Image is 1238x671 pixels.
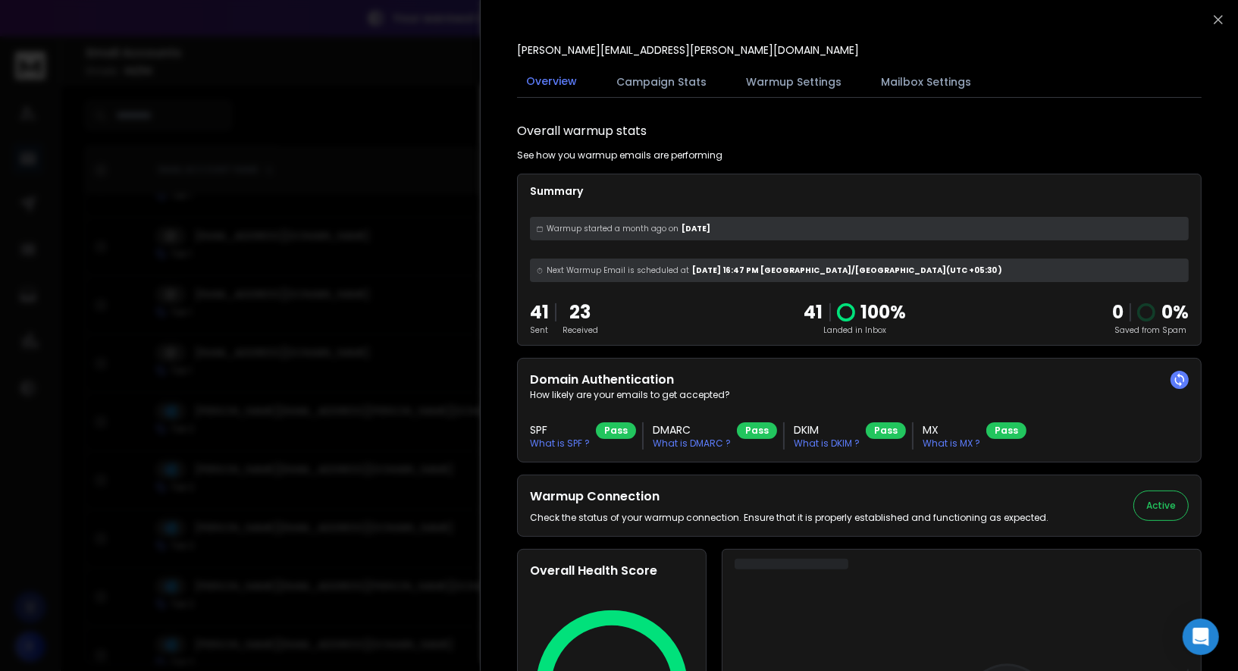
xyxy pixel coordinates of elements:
[653,422,731,437] h3: DMARC
[1112,299,1124,325] strong: 0
[596,422,636,439] div: Pass
[530,389,1189,401] p: How likely are your emails to get accepted?
[530,512,1048,524] p: Check the status of your warmup connection. Ensure that it is properly established and functionin...
[804,300,823,325] p: 41
[794,437,860,450] p: What is DKIM ?
[923,437,980,450] p: What is MX ?
[530,488,1048,506] h2: Warmup Connection
[517,122,647,140] h1: Overall warmup stats
[1112,325,1189,336] p: Saved from Spam
[794,422,860,437] h3: DKIM
[804,325,907,336] p: Landed in Inbox
[986,422,1026,439] div: Pass
[530,259,1189,282] div: [DATE] 16:47 PM [GEOGRAPHIC_DATA]/[GEOGRAPHIC_DATA] (UTC +05:30 )
[923,422,980,437] h3: MX
[563,325,598,336] p: Received
[547,223,679,234] span: Warmup started a month ago on
[866,422,906,439] div: Pass
[563,300,598,325] p: 23
[530,371,1189,389] h2: Domain Authentication
[1133,491,1189,521] button: Active
[517,149,722,161] p: See how you warmup emails are performing
[530,562,694,580] h2: Overall Health Score
[653,437,731,450] p: What is DMARC ?
[530,300,549,325] p: 41
[517,42,859,58] p: [PERSON_NAME][EMAIL_ADDRESS][PERSON_NAME][DOMAIN_NAME]
[737,422,777,439] div: Pass
[1161,300,1189,325] p: 0 %
[530,325,549,336] p: Sent
[861,300,907,325] p: 100 %
[1183,619,1219,655] div: Open Intercom Messenger
[530,422,590,437] h3: SPF
[530,217,1189,240] div: [DATE]
[737,65,851,99] button: Warmup Settings
[530,183,1189,199] p: Summary
[547,265,689,276] span: Next Warmup Email is scheduled at
[517,64,586,99] button: Overview
[607,65,716,99] button: Campaign Stats
[530,437,590,450] p: What is SPF ?
[872,65,980,99] button: Mailbox Settings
